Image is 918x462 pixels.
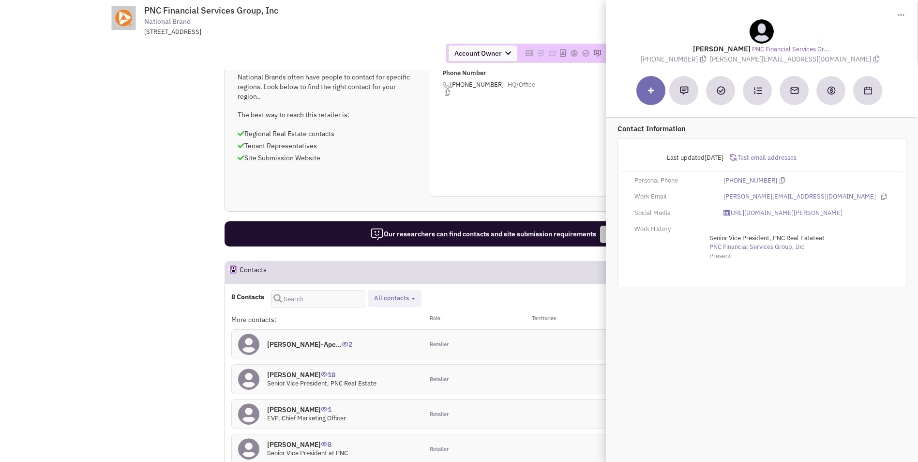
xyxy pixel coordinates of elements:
[267,440,348,449] h4: [PERSON_NAME]
[231,315,423,324] div: More contacts:
[374,294,409,302] span: All contacts
[790,86,799,95] img: Send an email
[238,153,417,163] p: Site Submission Website
[582,49,589,57] img: Please add to your accounts
[370,228,384,241] img: icon-researcher-20.png
[628,225,717,234] div: Work History
[827,86,836,95] img: Create a deal
[321,372,328,377] img: icon-UserInteraction.png
[737,154,797,162] span: Test email addresses
[267,449,348,457] span: Senior Vice President at PNC
[144,16,191,27] span: National Brand
[101,6,146,30] img: www.pnc.com
[709,252,731,260] span: Present
[442,80,608,96] span: [PHONE_NUMBER]
[617,123,906,134] p: Contact Information
[267,405,346,414] h4: [PERSON_NAME]
[430,411,449,418] span: Retailer
[267,414,346,422] span: EVP, Chief Marketing Officer
[238,72,417,101] p: National Brands often have people to contact for specific regions. Look below to find the right c...
[267,340,352,349] h4: [PERSON_NAME]-Ape...
[693,44,751,53] lable: [PERSON_NAME]
[240,262,267,283] h2: Contacts
[342,333,352,349] span: 2
[238,110,417,120] p: The best way to reach this retailer is:
[709,243,805,252] a: PNC Financial Services Group, Inc
[504,80,535,89] span: –HQ/Office
[430,341,449,349] span: Retailer
[423,315,519,324] div: Role
[321,433,331,449] span: 8
[321,398,331,414] span: 1
[628,209,717,218] div: Social Media
[752,45,830,54] a: PNC Financial Services Gr...
[709,234,825,251] span: at
[710,55,882,63] span: [PERSON_NAME][EMAIL_ADDRESS][DOMAIN_NAME]
[342,342,348,347] img: icon-UserInteraction.png
[371,293,418,304] button: All contacts
[680,86,689,95] img: Add a note
[593,49,601,57] img: Please add to your accounts
[628,176,717,185] div: Personal Phone
[442,81,450,89] img: icon-phone.png
[321,363,335,379] span: 18
[628,149,730,167] div: Last updated
[641,55,710,63] span: [PHONE_NUMBER]
[723,192,876,201] a: [PERSON_NAME][EMAIL_ADDRESS][DOMAIN_NAME]
[705,154,723,162] span: [DATE]
[449,46,517,61] span: Account Owner
[548,49,556,57] img: Please add to your accounts
[750,19,774,44] img: teammate.png
[267,379,376,387] span: Senior Vice President, PNC Real Estate
[231,293,264,301] h4: 8 Contacts
[271,290,365,308] input: Search
[723,176,777,185] a: [PHONE_NUMBER]
[442,69,608,78] p: Phone Number
[238,129,417,139] p: Regional Real Estate contacts
[723,209,843,218] a: [URL][DOMAIN_NAME][PERSON_NAME]
[570,49,578,57] img: Please add to your accounts
[537,49,544,57] img: Please add to your accounts
[144,28,397,37] div: [STREET_ADDRESS]
[753,86,762,95] img: Subscribe to a cadence
[267,370,376,379] h4: [PERSON_NAME]
[430,376,449,384] span: Retailer
[628,192,717,201] div: Work Email
[321,442,328,447] img: icon-UserInteraction.png
[430,446,449,453] span: Retailer
[864,87,872,94] img: Schedule a Meeting
[238,141,417,151] p: Tenant Representatives
[321,407,328,412] img: icon-UserInteraction.png
[519,315,615,324] div: Territories
[709,234,819,242] span: Senior Vice President, PNC Real Estate
[370,230,596,238] span: Our researchers can find contacts and site submission requirements
[717,86,725,95] img: Add a Task
[144,5,278,16] span: PNC Financial Services Group, Inc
